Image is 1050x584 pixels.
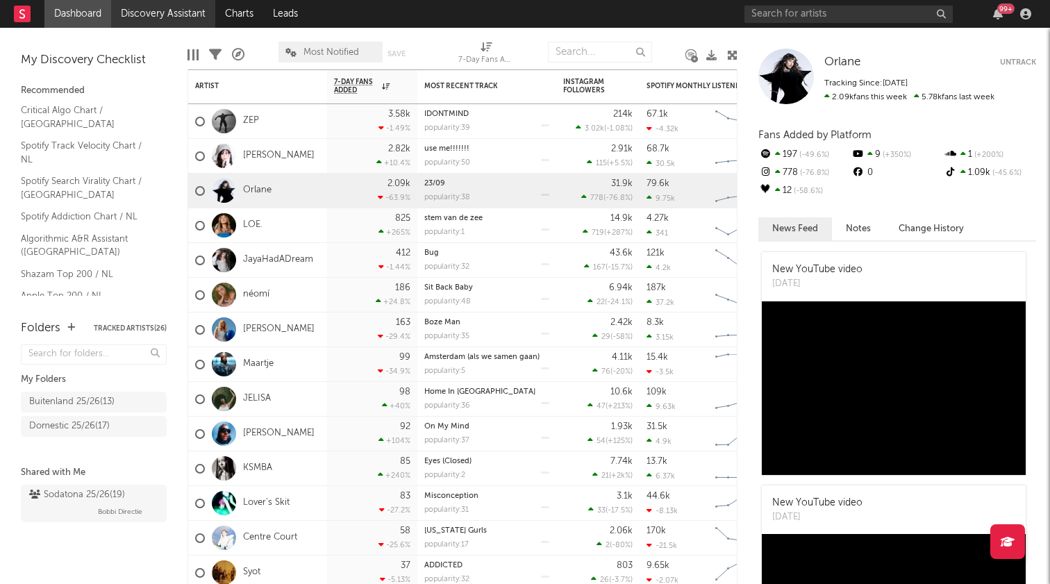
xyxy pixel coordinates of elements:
div: 9.63k [647,402,676,411]
a: Eyes (Closed) [424,458,472,465]
div: popularity: 48 [424,298,471,306]
div: Spotify Monthly Listeners [647,82,751,90]
div: Recommended [21,83,167,99]
div: -21.5k [647,541,677,550]
div: 2.82k [388,144,410,153]
a: Domestic 25/26(17) [21,416,167,437]
div: 92 [400,422,410,431]
span: 33 [597,507,606,515]
div: 197 [758,146,851,164]
div: Instagram Followers [563,78,612,94]
a: Orlane [824,56,860,69]
a: KSMBA [243,462,272,474]
div: 2.91k [611,144,633,153]
div: Boze Man [424,319,549,326]
div: 44.6k [647,492,670,501]
span: +2k % [611,472,631,480]
div: -5.13 % [380,575,410,584]
div: ( ) [592,332,633,341]
svg: Chart title [709,312,772,347]
a: On My Mind [424,423,469,431]
a: Boze Man [424,319,460,326]
div: +24.8 % [376,297,410,306]
div: ( ) [587,436,633,445]
a: Amsterdam (als we samen gaan) [424,353,540,361]
div: 9.65k [647,561,669,570]
a: Spotify Track Velocity Chart / NL [21,138,153,167]
div: ( ) [592,471,633,480]
div: 121k [647,249,665,258]
div: 58 [400,526,410,535]
div: popularity: 5 [424,367,465,375]
div: ( ) [583,228,633,237]
div: Artist [195,82,299,90]
div: -4.32k [647,124,678,133]
svg: Chart title [709,451,772,486]
a: [US_STATE] Gurls [424,527,487,535]
span: 2.09k fans this week [824,93,907,101]
a: Misconception [424,492,478,500]
div: 8.3k [647,318,664,327]
span: Orlane [824,56,860,68]
a: Buitenland 25/26(13) [21,392,167,412]
div: My Folders [21,372,167,388]
div: ( ) [587,401,633,410]
div: [DATE] [772,277,862,291]
div: popularity: 32 [424,263,469,271]
div: ( ) [591,575,633,584]
div: +104 % [378,436,410,445]
div: 0 [851,164,943,182]
div: 109k [647,387,667,397]
span: Most Notified [303,48,359,57]
div: 3.15k [647,333,674,342]
a: Apple Top 200 / NL [21,288,153,303]
div: 341 [647,228,668,237]
div: 15.4k [647,353,668,362]
div: 2.42k [610,318,633,327]
span: Fans Added by Platform [758,130,872,140]
div: 4.27k [647,214,669,223]
span: -76.8 % [798,169,829,177]
div: 99 [399,353,410,362]
div: stem van de zee [424,215,549,222]
span: -17.5 % [608,507,631,515]
div: 10.6k [610,387,633,397]
div: 23/09 [424,180,549,187]
div: 14.9k [610,214,633,223]
a: JayaHadADream [243,254,313,266]
span: -80 % [612,542,631,549]
a: Syot [243,567,260,578]
span: 22 [597,299,605,306]
div: -1.49 % [378,124,410,133]
div: 1 [944,146,1036,164]
div: 30.5k [647,159,675,168]
div: -29.4 % [378,332,410,341]
span: Bobbi Directie [98,503,142,520]
span: +5.5 % [609,160,631,167]
div: ( ) [581,193,633,202]
div: 31.5k [647,422,667,431]
div: popularity: 35 [424,333,469,340]
a: Shazam Top 200 / NL [21,267,153,282]
div: 79.6k [647,179,669,188]
span: -20 % [612,368,631,376]
span: 778 [590,194,603,202]
div: 2.06k [610,526,633,535]
div: popularity: 50 [424,159,470,167]
span: 2 [606,542,610,549]
div: 6.94k [609,283,633,292]
a: JELISA [243,393,271,405]
a: Lover's Skit [243,497,290,509]
div: 12 [758,182,851,200]
div: 803 [617,561,633,570]
div: 4.9k [647,437,672,446]
a: Critical Algo Chart / [GEOGRAPHIC_DATA] [21,103,153,131]
div: California Gurls [424,527,549,535]
svg: Chart title [709,521,772,556]
div: popularity: 1 [424,228,465,236]
div: popularity: 39 [424,124,470,132]
div: 7-Day Fans Added (7-Day Fans Added) [458,35,514,75]
div: -25.6 % [378,540,410,549]
div: +40 % [382,401,410,410]
div: 825 [395,214,410,223]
